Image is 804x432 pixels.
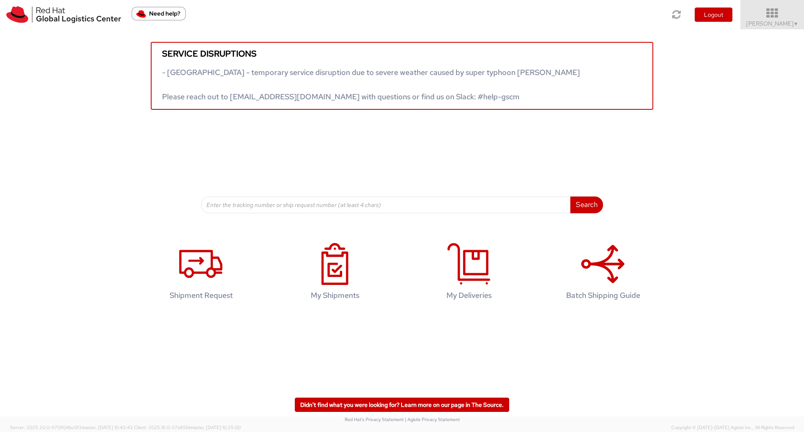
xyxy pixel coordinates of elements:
[671,424,794,431] span: Copyright © [DATE]-[DATE] Agistix Inc., All Rights Reserved
[281,291,389,300] h4: My Shipments
[746,20,799,27] span: [PERSON_NAME]
[151,42,653,110] a: Service disruptions - [GEOGRAPHIC_DATA] - temporary service disruption due to severe weather caus...
[162,49,642,58] h5: Service disruptions
[134,424,241,430] span: Client: 2025.18.0-37e85b1
[82,424,133,430] span: master, [DATE] 10:43:43
[138,234,264,313] a: Shipment Request
[10,424,133,430] span: Server: 2025.20.0-970904bc0f3
[345,416,404,422] a: Red Hat's Privacy Statement
[147,291,255,300] h4: Shipment Request
[695,8,732,22] button: Logout
[415,291,523,300] h4: My Deliveries
[295,398,509,412] a: Didn't find what you were looking for? Learn more on our page in The Source.
[406,234,532,313] a: My Deliveries
[794,21,799,27] span: ▼
[570,197,603,213] button: Search
[131,7,186,21] button: Need help?
[549,291,657,300] h4: Batch Shipping Guide
[162,67,580,101] span: - [GEOGRAPHIC_DATA] - temporary service disruption due to severe weather caused by super typhoon ...
[201,197,571,213] input: Enter the tracking number or ship request number (at least 4 chars)
[405,416,460,422] a: | Agistix Privacy Statement
[272,234,398,313] a: My Shipments
[540,234,666,313] a: Batch Shipping Guide
[6,6,121,23] img: rh-logistics-00dfa346123c4ec078e1.svg
[190,424,241,430] span: master, [DATE] 10:25:00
